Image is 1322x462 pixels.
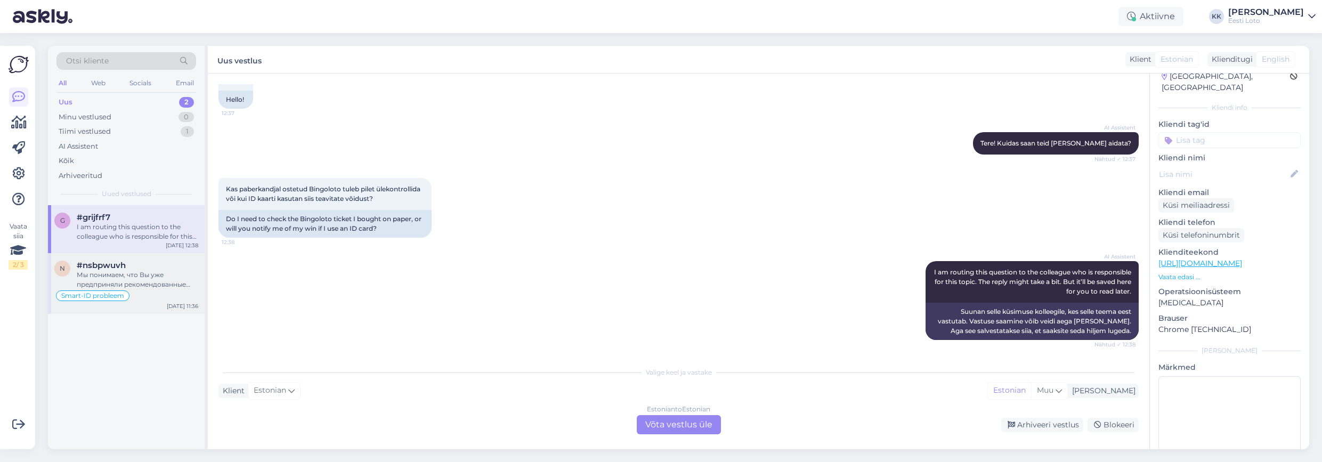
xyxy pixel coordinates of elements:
[1158,119,1301,130] p: Kliendi tag'id
[179,112,194,123] div: 0
[59,112,111,123] div: Minu vestlused
[1209,9,1224,24] div: KK
[1096,253,1136,261] span: AI Assistent
[1228,17,1304,25] div: Eesti Loto
[1158,103,1301,112] div: Kliendi info
[1096,124,1136,132] span: AI Assistent
[1159,168,1288,180] input: Lisa nimi
[1158,272,1301,282] p: Vaata edasi ...
[89,76,108,90] div: Web
[61,293,124,299] span: Smart-ID probleem
[59,141,98,152] div: AI Assistent
[60,216,65,224] span: g
[66,55,109,67] span: Otsi kliente
[647,404,710,414] div: Estonian to Estonian
[77,270,198,289] div: Мы понимаем, что Вы уже предприняли рекомендованные шаги, и проблема сохраняется даже на новом ус...
[174,76,196,90] div: Email
[1158,198,1234,213] div: Küsi meiliaadressi
[254,385,286,396] span: Estonian
[1158,247,1301,258] p: Klienditeekond
[226,185,422,202] span: Kas paberkandjal ostetud Bingoloto tuleb pilet ülekontrollida või kui ID kaarti kasutan siis teav...
[102,189,151,199] span: Uued vestlused
[1228,8,1316,25] a: [PERSON_NAME]Eesti Loto
[222,109,262,117] span: 12:37
[59,126,111,137] div: Tiimi vestlused
[77,261,126,270] span: #nsbpwuvh
[988,383,1031,399] div: Estonian
[1037,385,1053,395] span: Muu
[1158,324,1301,335] p: Chrome [TECHNICAL_ID]
[218,91,253,109] div: Hello!
[1125,54,1151,65] div: Klient
[218,368,1139,377] div: Valige keel ja vastake
[1094,341,1136,348] span: Nähtud ✓ 12:38
[1207,54,1253,65] div: Klienditugi
[59,97,72,108] div: Uus
[9,260,28,270] div: 2 / 3
[1158,346,1301,355] div: [PERSON_NAME]
[926,303,1139,340] div: Suunan selle küsimuse kolleegile, kes selle teema eest vastutab. Vastuse saamine võib veidi aega ...
[1158,228,1244,242] div: Küsi telefoninumbrit
[127,76,153,90] div: Socials
[59,156,74,166] div: Kõik
[1161,54,1193,65] span: Estonian
[60,264,65,272] span: n
[1262,54,1289,65] span: English
[1001,418,1083,432] div: Arhiveeri vestlus
[1228,8,1304,17] div: [PERSON_NAME]
[77,213,110,222] span: #grijfrf7
[167,302,198,310] div: [DATE] 11:36
[1162,71,1290,93] div: [GEOGRAPHIC_DATA], [GEOGRAPHIC_DATA]
[77,222,198,241] div: I am routing this question to the colleague who is responsible for this topic. The reply might ta...
[181,126,194,137] div: 1
[218,385,245,396] div: Klient
[1094,155,1136,163] span: Nähtud ✓ 12:37
[218,210,432,238] div: Do I need to check the Bingoloto ticket I bought on paper, or will you notify me of my win if I u...
[1158,313,1301,324] p: Brauser
[1158,258,1242,268] a: [URL][DOMAIN_NAME]
[1068,385,1136,396] div: [PERSON_NAME]
[934,268,1133,295] span: I am routing this question to the colleague who is responsible for this topic. The reply might ta...
[9,222,28,270] div: Vaata siia
[1158,297,1301,309] p: [MEDICAL_DATA]
[56,76,69,90] div: All
[179,97,194,108] div: 2
[1158,187,1301,198] p: Kliendi email
[217,52,262,67] label: Uus vestlus
[1158,152,1301,164] p: Kliendi nimi
[1158,286,1301,297] p: Operatsioonisüsteem
[980,139,1131,147] span: Tere! Kuidas saan teid [PERSON_NAME] aidata?
[1158,217,1301,228] p: Kliendi telefon
[1118,7,1183,26] div: Aktiivne
[222,238,262,246] span: 12:38
[59,171,102,181] div: Arhiveeritud
[9,54,29,75] img: Askly Logo
[166,241,198,249] div: [DATE] 12:38
[1158,362,1301,373] p: Märkmed
[637,415,721,434] div: Võta vestlus üle
[1158,132,1301,148] input: Lisa tag
[1088,418,1139,432] div: Blokeeri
